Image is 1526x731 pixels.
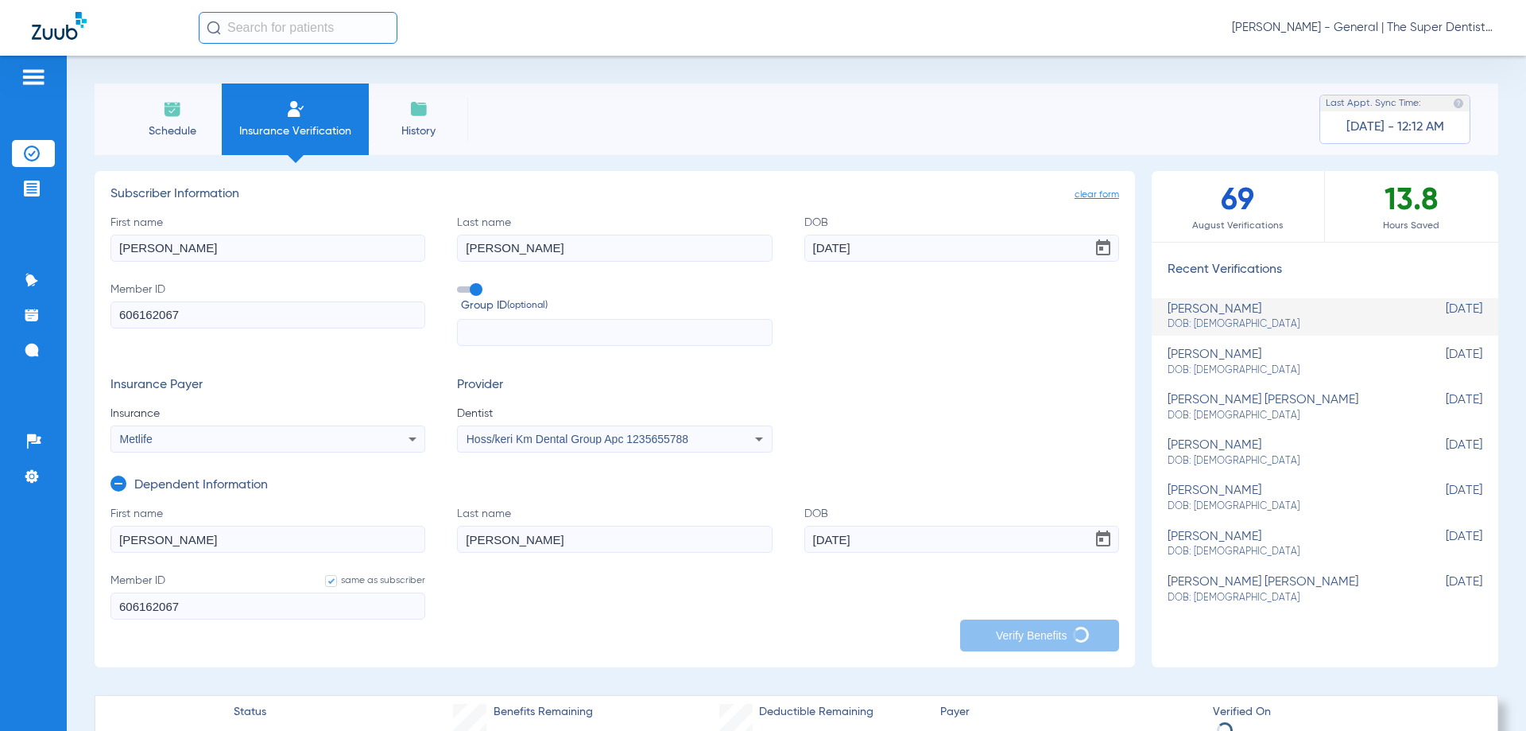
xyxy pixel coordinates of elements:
span: Dentist [457,406,772,422]
img: History [409,99,428,119]
label: First name [110,506,425,553]
h3: Subscriber Information [110,187,1119,203]
label: Member ID [110,282,425,347]
div: 69 [1152,171,1325,242]
span: Insurance Verification [234,123,357,139]
label: DOB [804,506,1119,553]
span: [DATE] - 12:12 AM [1346,119,1444,135]
label: DOB [804,215,1119,262]
span: DOB: [DEMOGRAPHIC_DATA] [1168,409,1403,423]
button: Open calendar [1087,232,1119,264]
span: Hoss/keri Km Dental Group Apc 1235655788 [467,433,688,445]
input: Search for patients [199,12,397,44]
span: Group ID [461,297,772,314]
span: Deductible Remaining [759,704,873,721]
span: DOB: [DEMOGRAPHIC_DATA] [1168,591,1403,605]
span: History [381,123,456,139]
span: Last Appt. Sync Time: [1326,95,1421,111]
span: Payer [940,704,1199,721]
input: DOBOpen calendar [804,526,1119,553]
input: Last name [457,526,772,553]
div: [PERSON_NAME] [1168,438,1403,468]
h3: Recent Verifications [1152,262,1498,278]
span: [DATE] [1403,393,1482,422]
label: Member ID [110,573,425,620]
label: same as subscriber [309,573,425,589]
span: Verified On [1213,704,1472,721]
div: 13.8 [1325,171,1498,242]
span: [DATE] [1403,530,1482,559]
input: Member IDsame as subscriber [110,593,425,620]
img: last sync help info [1453,98,1464,109]
img: Schedule [163,99,182,119]
h3: Provider [457,378,772,394]
img: Zuub Logo [32,12,87,40]
input: Member ID [110,301,425,329]
div: [PERSON_NAME] [1168,302,1403,332]
span: [DATE] [1403,348,1482,377]
span: [DATE] [1403,575,1482,605]
span: Schedule [134,123,210,139]
span: DOB: [DEMOGRAPHIC_DATA] [1168,500,1403,514]
input: First name [110,526,425,553]
div: [PERSON_NAME] [PERSON_NAME] [1168,575,1403,605]
div: [PERSON_NAME] [1168,348,1403,377]
img: hamburger-icon [21,68,46,87]
label: Last name [457,506,772,553]
label: First name [110,215,425,262]
h3: Dependent Information [134,478,268,494]
span: [DATE] [1403,484,1482,513]
div: [PERSON_NAME] [1168,484,1403,513]
label: Last name [457,215,772,262]
span: DOB: [DEMOGRAPHIC_DATA] [1168,454,1403,469]
img: Search Icon [207,21,221,35]
small: (optional) [507,297,548,314]
span: [PERSON_NAME] - General | The Super Dentists [1232,20,1494,36]
span: August Verifications [1152,218,1324,234]
input: First name [110,235,425,262]
div: [PERSON_NAME] [PERSON_NAME] [1168,393,1403,422]
span: Hours Saved [1325,218,1498,234]
span: [DATE] [1403,438,1482,468]
span: Benefits Remaining [494,704,593,721]
button: Open calendar [1087,523,1119,555]
img: Manual Insurance Verification [286,99,305,119]
input: Last name [457,235,772,262]
span: DOB: [DEMOGRAPHIC_DATA] [1168,317,1403,332]
span: clear form [1075,187,1119,203]
span: Status [234,704,266,721]
h3: Insurance Payer [110,378,425,394]
span: Insurance [110,406,425,422]
span: DOB: [DEMOGRAPHIC_DATA] [1168,545,1403,559]
span: [DATE] [1403,302,1482,332]
div: [PERSON_NAME] [1168,530,1403,559]
button: Verify Benefits [960,620,1119,651]
span: Metlife [120,433,153,445]
input: DOBOpen calendar [804,235,1119,262]
iframe: Chat Widget [1447,655,1526,731]
span: DOB: [DEMOGRAPHIC_DATA] [1168,364,1403,378]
